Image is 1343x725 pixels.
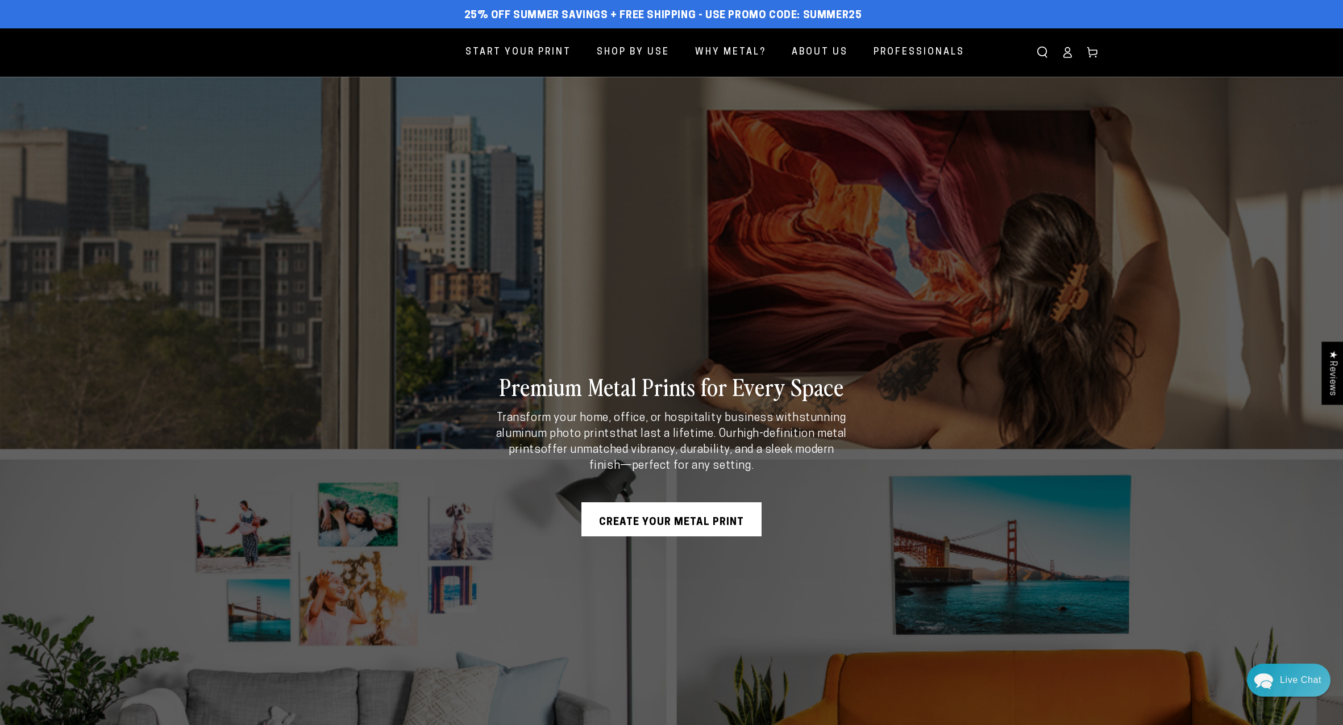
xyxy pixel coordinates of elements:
[1321,341,1343,405] div: Click to open Judge.me floating reviews tab
[588,37,678,68] a: Shop By Use
[493,410,851,474] p: Transform your home, office, or hospitality business with that last a lifetime. Our offer unmatch...
[581,502,762,536] a: CREATE YOUR METAL PRINT
[597,44,670,61] span: Shop By Use
[493,372,851,401] h2: Premium Metal Prints for Every Space
[1247,664,1330,697] div: Chat widget toggle
[783,37,856,68] a: About Us
[865,37,973,68] a: Professionals
[1030,40,1055,65] summary: Search our site
[465,44,571,61] span: Start Your Print
[695,44,766,61] span: Why Metal?
[1280,664,1321,697] div: Contact Us Directly
[874,44,964,61] span: Professionals
[464,10,862,22] span: 25% off Summer Savings + Free Shipping - Use Promo Code: SUMMER25
[246,44,348,61] img: Aluminyze
[792,44,848,61] span: About Us
[687,37,775,68] a: Why Metal?
[457,37,580,68] a: Start Your Print
[496,413,846,440] strong: stunning aluminum photo prints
